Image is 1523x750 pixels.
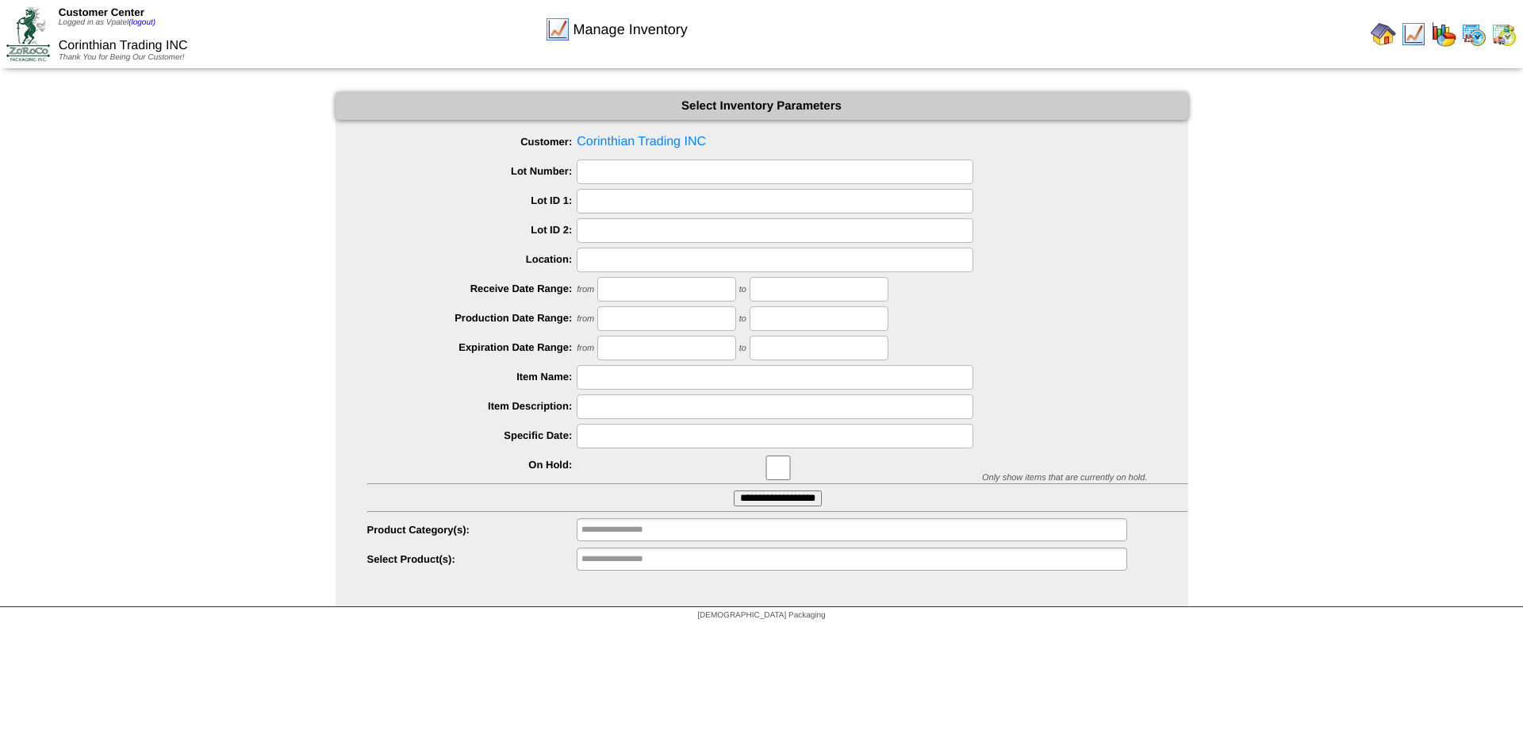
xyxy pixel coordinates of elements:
label: Production Date Range: [367,312,577,324]
span: Manage Inventory [574,21,688,38]
img: calendarprod.gif [1461,21,1487,47]
label: Location: [367,253,577,265]
label: Lot ID 2: [367,224,577,236]
label: Lot ID 1: [367,194,577,206]
span: to [739,285,746,294]
span: Corinthian Trading INC [59,39,188,52]
label: Product Category(s): [367,524,577,536]
a: (logout) [129,18,155,27]
span: Customer Center [59,6,144,18]
label: Lot Number: [367,165,577,177]
label: Item Name: [367,371,577,383]
span: from [577,344,594,353]
label: Customer: [367,136,577,148]
img: calendarinout.gif [1491,21,1517,47]
span: Only show items that are currently on hold. [982,473,1147,483]
label: Select Product(s): [367,553,577,565]
div: Select Inventory Parameters [336,92,1188,120]
label: Specific Date: [367,429,577,441]
label: Receive Date Range: [367,283,577,294]
img: home.gif [1371,21,1396,47]
img: ZoRoCo_Logo(Green%26Foil)%20jpg.webp [6,7,50,60]
span: to [739,344,746,353]
img: line_graph.gif [545,17,570,42]
span: from [577,314,594,324]
span: from [577,285,594,294]
label: On Hold: [367,459,577,471]
label: Expiration Date Range: [367,341,577,353]
span: [DEMOGRAPHIC_DATA] Packaging [697,611,825,620]
img: line_graph.gif [1401,21,1426,47]
label: Item Description: [367,400,577,412]
span: Thank You for Being Our Customer! [59,53,185,62]
span: Logged in as Vpatel [59,18,155,27]
span: to [739,314,746,324]
img: graph.gif [1431,21,1456,47]
span: Corinthian Trading INC [367,130,1188,154]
